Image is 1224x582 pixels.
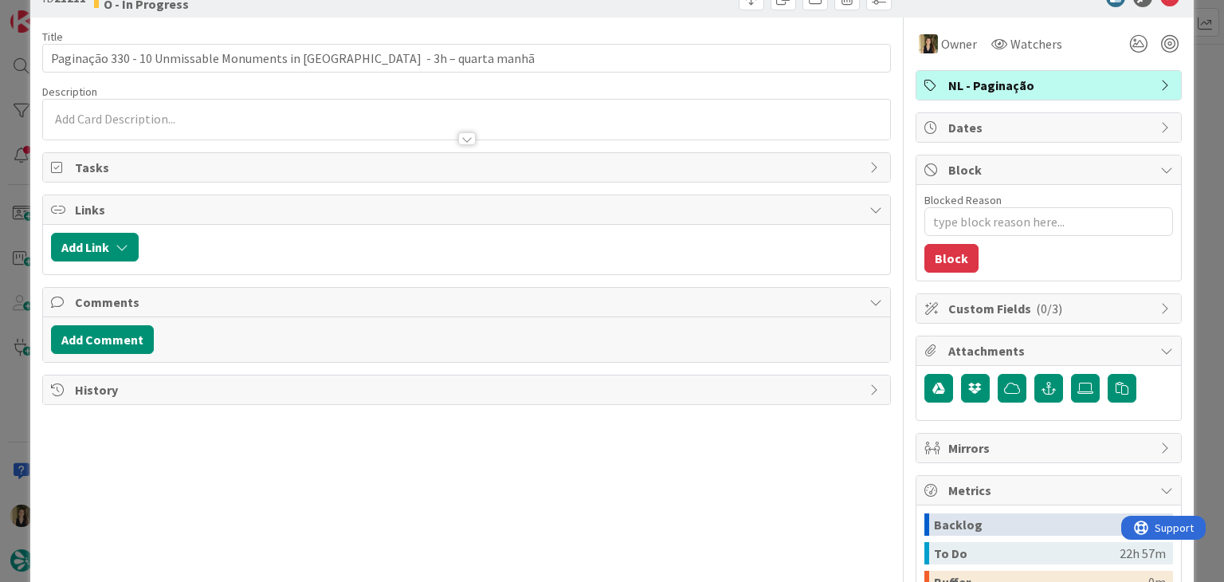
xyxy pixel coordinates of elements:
[948,118,1152,137] span: Dates
[919,34,938,53] img: SP
[948,299,1152,318] span: Custom Fields
[42,44,890,73] input: type card name here...
[924,244,979,273] button: Block
[948,160,1152,179] span: Block
[941,34,977,53] span: Owner
[51,233,139,262] button: Add Link
[948,481,1152,500] span: Metrics
[934,542,1120,564] div: To Do
[33,2,73,22] span: Support
[948,341,1152,360] span: Attachments
[42,85,97,99] span: Description
[1148,513,1166,536] div: 0m
[924,193,1002,207] label: Blocked Reason
[42,29,63,44] label: Title
[934,513,1148,536] div: Backlog
[75,200,861,219] span: Links
[75,158,861,177] span: Tasks
[1036,301,1062,317] span: ( 0/3 )
[51,325,154,354] button: Add Comment
[1010,34,1062,53] span: Watchers
[75,380,861,399] span: History
[75,293,861,312] span: Comments
[948,76,1152,95] span: NL - Paginação
[948,438,1152,458] span: Mirrors
[1120,542,1166,564] div: 22h 57m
